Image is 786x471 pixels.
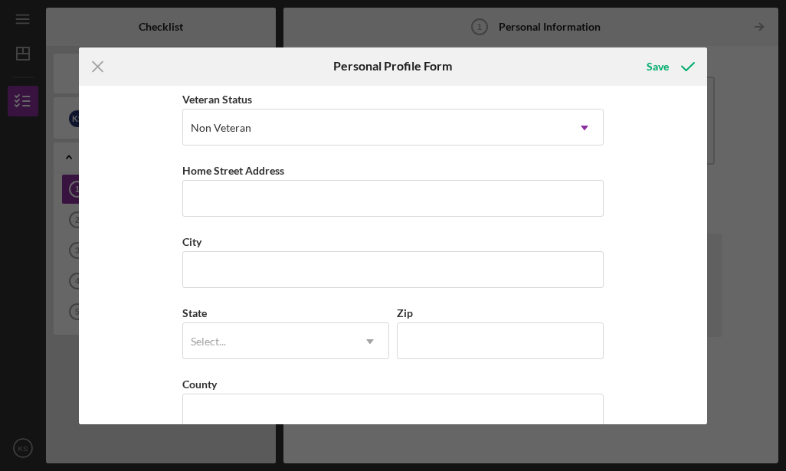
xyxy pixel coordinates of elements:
[333,59,452,73] h6: Personal Profile Form
[182,164,284,177] label: Home Street Address
[182,378,217,391] label: County
[191,122,251,134] div: Non Veteran
[191,335,226,348] div: Select...
[631,51,707,82] button: Save
[182,235,201,248] label: City
[647,51,669,82] div: Save
[397,306,413,319] label: Zip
